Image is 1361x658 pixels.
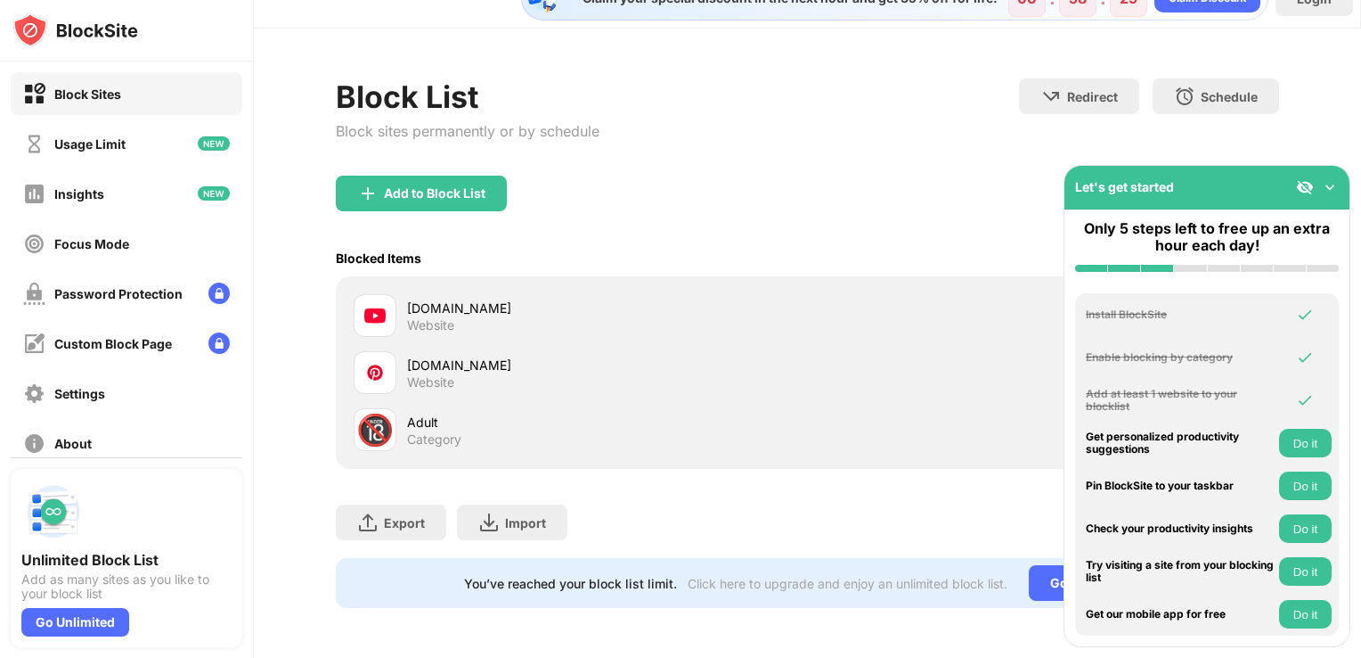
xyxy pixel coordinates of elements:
[1279,514,1332,543] button: Do it
[1086,480,1275,492] div: Pin BlockSite to your taskbar
[464,576,677,591] div: You’ve reached your block list limit.
[54,286,183,301] div: Password Protection
[198,136,230,151] img: new-icon.svg
[407,374,454,391] div: Website
[23,283,45,305] img: password-protection-off.svg
[1067,89,1118,104] div: Redirect
[1201,89,1258,104] div: Schedule
[364,362,386,383] img: favicons
[1296,391,1314,409] img: omni-check.svg
[1029,565,1151,601] div: Go Unlimited
[1279,600,1332,629] button: Do it
[54,236,129,251] div: Focus Mode
[1296,349,1314,366] img: omni-check.svg
[407,356,808,374] div: [DOMAIN_NAME]
[336,122,599,140] div: Block sites permanently or by schedule
[364,305,386,326] img: favicons
[384,186,485,201] div: Add to Block List
[384,515,425,531] div: Export
[1086,431,1275,456] div: Get personalized productivity suggestions
[54,436,92,451] div: About
[356,412,394,448] div: 🔞
[1086,522,1275,535] div: Check your productivity insights
[1086,308,1275,321] div: Install BlockSite
[23,432,45,455] img: about-off.svg
[336,78,599,115] div: Block List
[1296,306,1314,324] img: omni-check.svg
[23,333,45,355] img: customize-block-page-off.svg
[505,515,546,531] div: Import
[407,413,808,432] div: Adult
[208,283,230,304] img: lock-menu.svg
[23,183,45,205] img: insights-off.svg
[1086,559,1275,585] div: Try visiting a site from your blocking list
[54,136,126,152] div: Usage Limit
[407,299,808,317] div: [DOMAIN_NAME]
[23,83,45,105] img: block-on.svg
[198,186,230,201] img: new-icon.svg
[1086,388,1275,414] div: Add at least 1 website to your blocklist
[407,317,454,333] div: Website
[23,382,45,405] img: settings-off.svg
[407,432,461,448] div: Category
[688,576,1007,591] div: Click here to upgrade and enjoy an unlimited block list.
[54,86,121,102] div: Block Sites
[1075,220,1339,254] div: Only 5 steps left to free up an extra hour each day!
[1279,557,1332,586] button: Do it
[1086,608,1275,621] div: Get our mobile app for free
[21,551,232,569] div: Unlimited Block List
[54,386,105,401] div: Settings
[1075,179,1174,194] div: Let's get started
[1321,178,1339,196] img: omni-setup-toggle.svg
[21,480,86,544] img: push-block-list.svg
[208,333,230,354] img: lock-menu.svg
[12,12,138,48] img: logo-blocksite.svg
[21,572,232,601] div: Add as many sites as you like to your block list
[23,233,45,255] img: focus-off.svg
[23,133,45,155] img: time-usage-off.svg
[336,251,421,266] div: Blocked Items
[1279,472,1332,500] button: Do it
[1279,429,1332,457] button: Do it
[1296,178,1314,196] img: eye-not-visible.svg
[54,336,172,351] div: Custom Block Page
[21,608,129,637] div: Go Unlimited
[1086,351,1275,364] div: Enable blocking by category
[54,186,104,202] div: Insights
